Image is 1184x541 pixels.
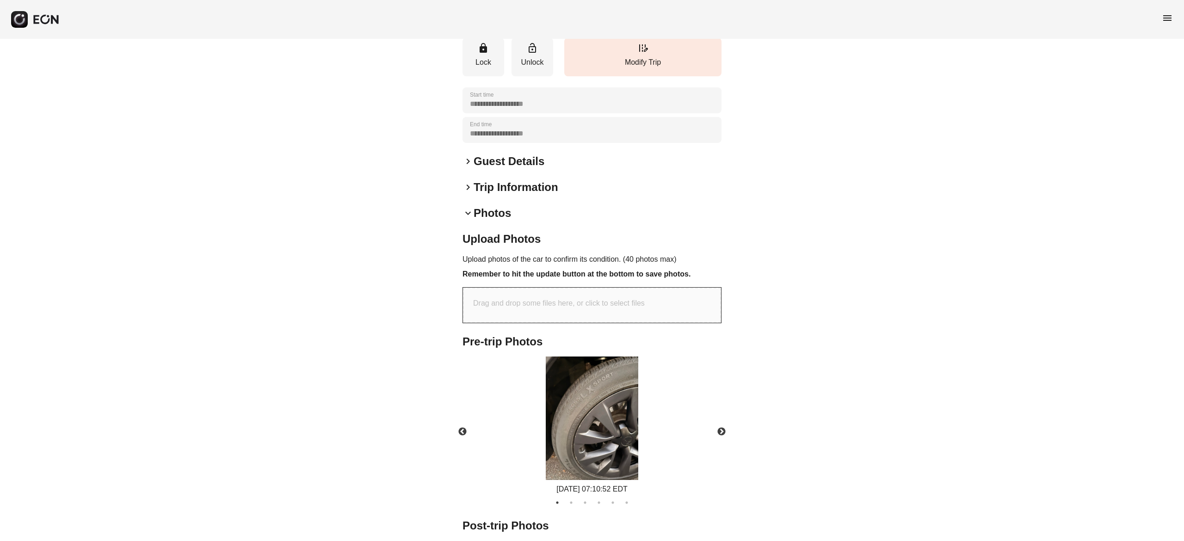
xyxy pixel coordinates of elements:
button: Previous [446,416,479,448]
button: 6 [622,498,631,507]
button: 3 [580,498,590,507]
h2: Upload Photos [462,232,721,246]
span: keyboard_arrow_right [462,182,474,193]
span: edit_road [637,43,648,54]
img: https://fastfleet.me/rails/active_storage/blobs/redirect/eyJfcmFpbHMiOnsibWVzc2FnZSI6IkJBaHBBeGh0... [546,357,638,480]
button: Next [705,416,738,448]
p: Upload photos of the car to confirm its condition. (40 photos max) [462,254,721,265]
p: Modify Trip [569,57,717,68]
h2: Trip Information [474,180,558,195]
button: Lock [462,38,504,76]
span: keyboard_arrow_down [462,208,474,219]
button: 1 [553,498,562,507]
span: lock [478,43,489,54]
button: 4 [594,498,604,507]
p: Drag and drop some files here, or click to select files [473,298,645,309]
h2: Pre-trip Photos [462,334,721,349]
span: menu [1162,12,1173,24]
p: Unlock [516,57,549,68]
button: 5 [608,498,617,507]
span: lock_open [527,43,538,54]
span: keyboard_arrow_right [462,156,474,167]
p: Lock [467,57,499,68]
h2: Photos [474,206,511,221]
div: [DATE] 07:10:52 EDT [546,484,638,495]
button: Unlock [512,38,553,76]
button: Modify Trip [564,38,721,76]
h3: Remember to hit the update button at the bottom to save photos. [462,269,721,280]
h2: Guest Details [474,154,544,169]
button: 2 [567,498,576,507]
h2: Post-trip Photos [462,518,721,533]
